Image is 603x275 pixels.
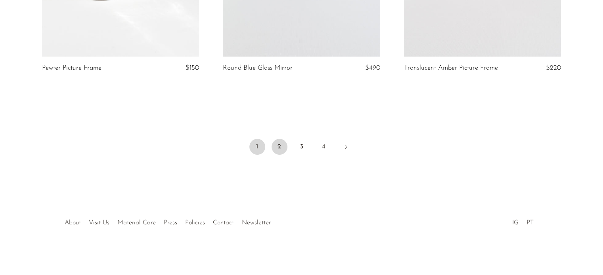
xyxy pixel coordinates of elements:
[272,139,287,155] a: 2
[316,139,332,155] a: 4
[117,220,156,226] a: Material Care
[89,220,109,226] a: Visit Us
[365,64,380,71] span: $490
[294,139,310,155] a: 3
[526,220,534,226] a: PT
[338,139,354,156] a: Next
[223,64,293,72] a: Round Blue Glass Mirror
[512,220,519,226] a: IG
[546,64,561,71] span: $220
[61,213,275,228] ul: Quick links
[404,64,498,72] a: Translucent Amber Picture Frame
[249,139,265,155] span: 1
[508,213,538,228] ul: Social Medias
[185,220,205,226] a: Policies
[65,220,81,226] a: About
[186,64,199,71] span: $150
[42,64,101,72] a: Pewter Picture Frame
[213,220,234,226] a: Contact
[164,220,177,226] a: Press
